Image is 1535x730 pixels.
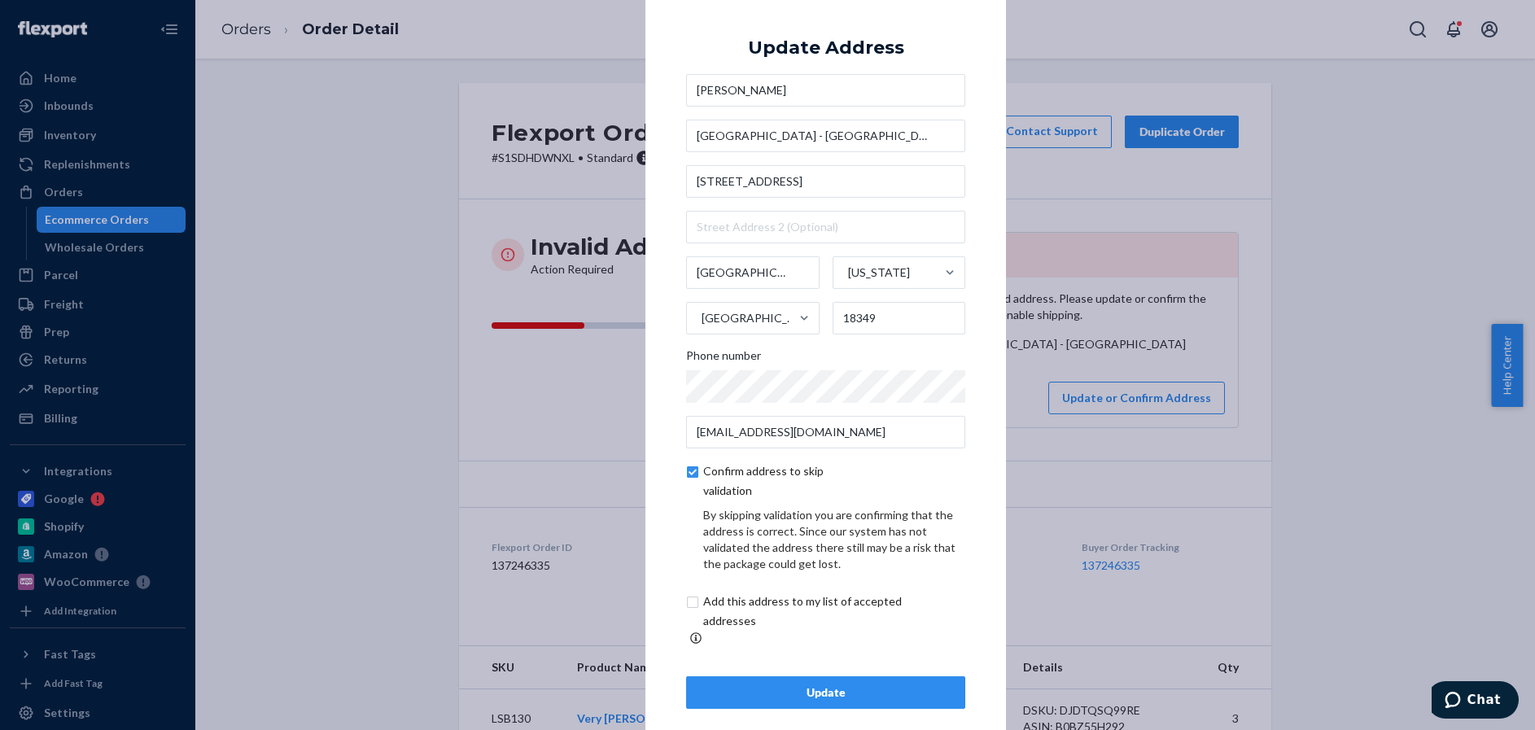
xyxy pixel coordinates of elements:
[686,74,965,107] input: First & Last Name
[833,302,966,334] input: ZIP Code
[1432,681,1519,722] iframe: Opens a widget where you can chat to one of our agents
[686,120,965,152] input: Company Name
[686,676,965,709] button: Update
[686,165,965,198] input: Street Address
[846,256,848,289] input: [US_STATE]
[748,37,904,57] div: Update Address
[686,416,965,448] input: Email (Only Required for International)
[702,310,798,326] div: [GEOGRAPHIC_DATA]
[686,348,761,370] span: Phone number
[686,256,820,289] input: City
[700,302,702,334] input: [GEOGRAPHIC_DATA]
[686,211,965,243] input: Street Address 2 (Optional)
[848,264,910,281] div: [US_STATE]
[703,507,965,572] div: By skipping validation you are confirming that the address is correct. Since our system has not v...
[700,684,951,701] div: Update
